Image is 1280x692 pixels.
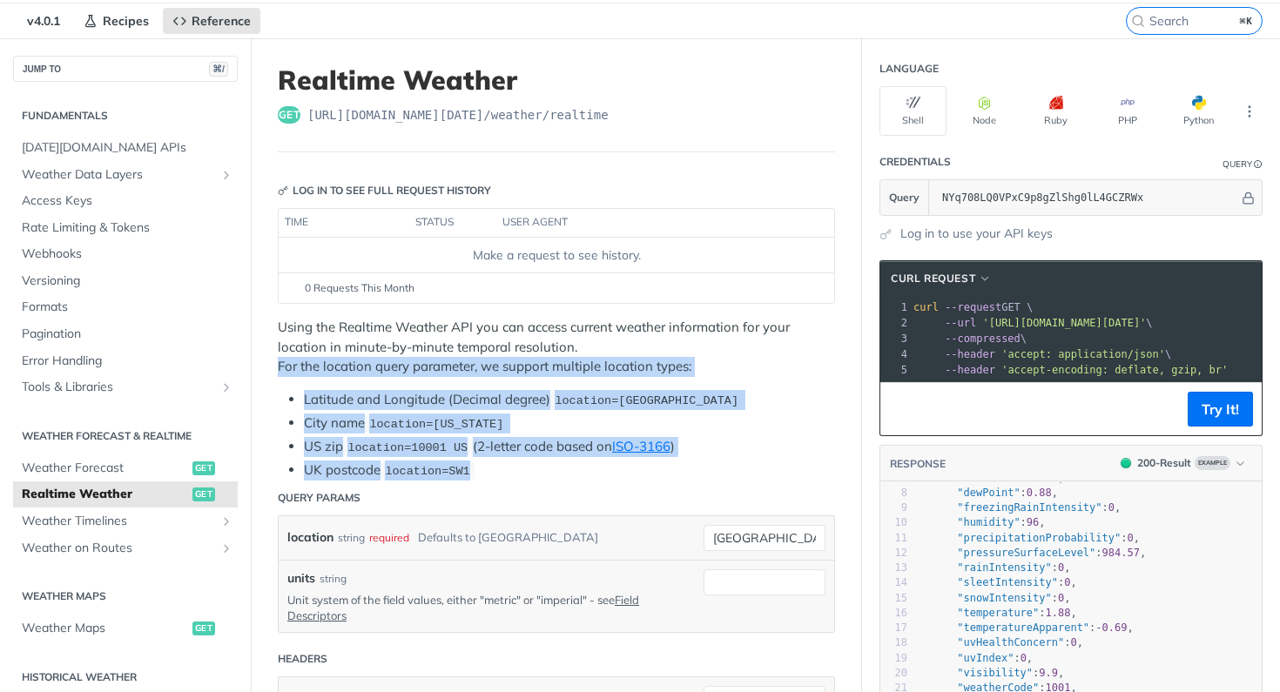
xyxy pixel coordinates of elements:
span: : , [920,547,1146,559]
a: Pagination [13,321,238,347]
a: Weather Forecastget [13,455,238,481]
span: "cloudCover" [957,472,1033,484]
th: time [279,209,409,237]
span: : , [920,636,1083,648]
span: "rainIntensity" [957,561,1051,574]
span: : , [920,561,1071,574]
span: Error Handling [22,353,233,370]
div: 1 [880,299,910,315]
svg: More ellipsis [1242,104,1257,119]
h2: Weather Maps [13,588,238,604]
span: Weather Data Layers [22,166,215,184]
span: 0 [1127,532,1133,544]
div: 2 [880,315,910,331]
div: Language [879,61,939,77]
span: 0 [1058,561,1064,574]
span: location=SW1 [385,465,469,478]
span: "temperature" [957,607,1039,619]
button: Ruby [1022,86,1089,136]
span: Realtime Weather [22,486,188,503]
li: Latitude and Longitude (Decimal degree) [304,390,835,410]
span: Versioning [22,272,233,290]
span: get [192,487,215,501]
div: QueryInformation [1223,158,1263,171]
span: 0 [1064,576,1070,588]
div: 16 [880,606,907,621]
span: --request [945,301,1001,313]
a: Rate Limiting & Tokens [13,215,238,241]
span: 96 [1027,516,1039,528]
span: : , [920,516,1046,528]
span: : , [920,472,1064,484]
label: units [287,569,315,588]
span: 0 Requests This Month [305,280,414,296]
span: cURL Request [891,271,975,286]
div: string [338,525,365,550]
span: Webhooks [22,245,233,263]
button: Node [951,86,1018,136]
span: "sleetIntensity" [957,576,1058,588]
a: Weather on RoutesShow subpages for Weather on Routes [13,535,238,561]
span: 0 [1021,652,1027,664]
span: "snowIntensity" [957,592,1051,604]
div: string [320,571,347,587]
button: PHP [1094,86,1161,136]
span: - [1095,621,1101,634]
a: Realtime Weatherget [13,481,238,507]
a: Recipes [74,8,158,34]
div: 14 [880,575,907,590]
span: "freezingRainIntensity" [957,501,1101,514]
span: [DATE][DOMAIN_NAME] APIs [22,139,233,157]
a: Versioning [13,268,238,294]
span: '[URL][DOMAIN_NAME][DATE]' [982,317,1146,329]
span: GET \ [913,301,1033,313]
div: Query Params [278,490,360,506]
span: ⌘/ [209,62,228,77]
span: 0 [1070,636,1076,648]
span: "pressureSurfaceLevel" [957,547,1095,559]
span: : , [920,532,1140,544]
th: user agent [496,209,799,237]
span: Formats [22,299,233,316]
span: \ [913,333,1027,345]
span: 0 [1108,501,1115,514]
span: \ [913,348,1171,360]
button: cURL Request [885,270,998,287]
a: Weather Data LayersShow subpages for Weather Data Layers [13,162,238,188]
a: Weather TimelinesShow subpages for Weather Timelines [13,508,238,534]
span: get [192,461,215,475]
span: location=10001 US [347,441,468,454]
span: --header [945,348,995,360]
span: 9.9 [1039,667,1058,679]
button: Hide [1239,189,1257,206]
svg: Key [278,185,288,196]
h1: Realtime Weather [278,64,835,96]
span: Weather Timelines [22,513,215,530]
span: 0.88 [1027,487,1052,499]
div: Make a request to see history. [286,246,827,265]
span: : , [920,576,1077,588]
span: "temperatureApparent" [957,621,1089,634]
span: --compressed [945,333,1021,345]
label: location [287,525,333,550]
button: Show subpages for Weather Timelines [219,514,233,528]
span: Tools & Libraries [22,379,215,396]
span: Recipes [103,13,149,29]
button: RESPONSE [889,455,947,473]
a: Formats [13,294,238,320]
div: required [369,525,409,550]
button: Shell [879,86,947,136]
span: get [278,106,300,124]
li: UK postcode [304,460,835,480]
i: Information [1254,160,1263,169]
button: Query [880,180,929,215]
h2: Historical Weather [13,669,238,685]
div: Defaults to [GEOGRAPHIC_DATA] [418,525,598,550]
span: Access Keys [22,192,233,210]
a: Field Descriptors [287,593,639,622]
a: Log in to use your API keys [900,225,1053,243]
li: City name [304,413,835,433]
span: Weather Maps [22,620,188,637]
span: v4.0.1 [17,8,70,34]
a: Tools & LibrariesShow subpages for Tools & Libraries [13,374,238,400]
